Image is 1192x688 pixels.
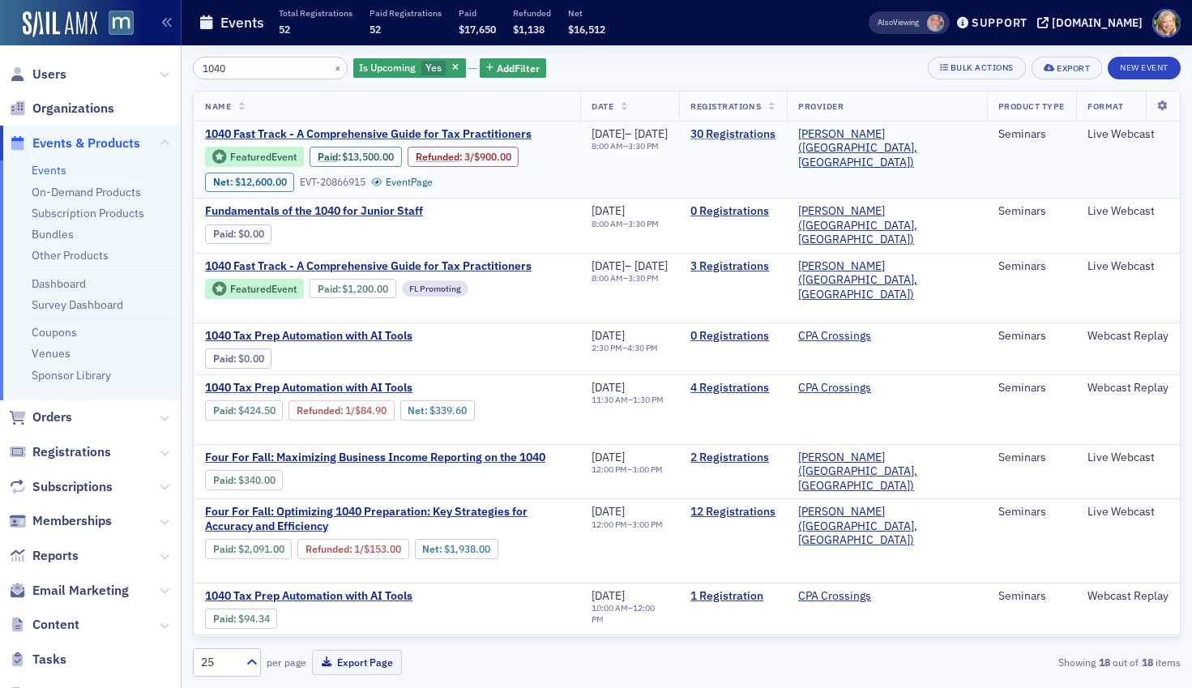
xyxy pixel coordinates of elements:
span: : [213,613,238,625]
div: Showing out of items [863,655,1181,669]
span: $900.00 [474,151,511,163]
span: : [416,151,464,163]
a: Venues [32,346,70,361]
span: $1,138 [513,23,545,36]
span: : [213,543,238,555]
span: Viewing [878,17,919,28]
span: Profile [1152,9,1181,37]
span: 1040 Tax Prep Automation with AI Tools [205,381,477,395]
a: 0 Registrations [690,204,775,219]
span: [DATE] [592,450,625,464]
div: Live Webcast [1087,127,1169,142]
a: Email Marketing [9,582,129,600]
div: Seminars [998,259,1065,274]
a: Paid [318,283,338,295]
span: Registrations [690,100,761,112]
span: Reports [32,547,79,565]
div: Webcast Replay [1087,381,1169,395]
h1: Events [220,13,264,32]
div: Seminars [998,329,1065,344]
button: Bulk Actions [928,57,1026,79]
span: $84.90 [355,404,387,417]
div: – [592,127,668,142]
span: $2,091.00 [238,543,284,555]
a: Four For Fall: Maximizing Business Income Reporting on the 1040 [205,451,545,465]
a: Paid [213,613,233,625]
div: Paid: 4 - $42450 [205,400,283,420]
a: 1040 Tax Prep Automation with AI Tools [205,381,569,395]
span: $1,938.00 [444,543,490,555]
p: Paid [459,7,496,19]
time: 12:00 PM [592,464,627,475]
a: Content [9,616,79,634]
div: Refunded: 4 - $42450 [288,400,394,420]
div: 25 [201,654,237,671]
a: Users [9,66,66,83]
a: Registrations [9,443,111,461]
time: 3:30 PM [628,272,659,284]
a: Refunded [305,543,349,555]
span: Provider [798,100,844,112]
div: Seminars [998,127,1065,142]
button: Export Page [312,650,402,675]
a: View Homepage [97,11,134,38]
span: [DATE] [592,126,625,141]
span: [DATE] [592,259,625,273]
span: [DATE] [592,380,625,395]
time: 1:30 PM [633,394,664,405]
a: [PERSON_NAME] ([GEOGRAPHIC_DATA], [GEOGRAPHIC_DATA]) [798,204,975,247]
time: 11:30 AM [592,394,628,405]
a: Paid [213,228,233,240]
a: CPA Crossings [798,589,871,604]
span: [DATE] [592,504,625,519]
a: 1040 Fast Track - A Comprehensive Guide for Tax Practitioners [205,259,569,274]
a: Bundles [32,227,74,241]
a: Orders [9,408,72,426]
a: Sponsor Library [32,368,111,382]
span: Email Marketing [32,582,129,600]
span: CPA Crossings [798,329,900,344]
span: : [213,228,238,240]
span: $153.00 [364,543,401,555]
a: 3 Registrations [690,259,775,274]
a: Paid [213,474,233,486]
span: : [318,283,343,295]
a: EventPage [371,176,433,188]
a: Four For Fall: Optimizing 1040 Preparation: Key Strategies for Accuracy and Efficiency [205,505,569,533]
div: Paid: 3 - $34000 [205,470,283,489]
a: Survey Dashboard [32,297,123,312]
div: Net: $33960 [400,400,475,420]
a: [PERSON_NAME] ([GEOGRAPHIC_DATA], [GEOGRAPHIC_DATA]) [798,127,975,170]
a: Subscription Products [32,206,144,220]
a: Dashboard [32,276,86,291]
span: Orders [32,408,72,426]
a: Subscriptions [9,478,113,496]
span: Tasks [32,651,66,669]
a: 12 Registrations [690,505,775,519]
div: Export [1057,64,1090,73]
span: Content [32,616,79,634]
a: 30 Registrations [690,127,775,142]
span: $0.00 [238,353,264,365]
a: Events [32,163,66,177]
span: $339.60 [429,404,467,417]
div: Live Webcast [1087,259,1169,274]
span: Net : [213,176,235,188]
time: 4:30 PM [627,342,658,353]
div: – [592,219,659,229]
a: Tasks [9,651,66,669]
div: – [592,343,658,353]
div: FL Promoting [402,280,468,297]
p: Total Registrations [279,7,352,19]
span: Date [592,100,613,112]
span: Organizations [32,100,114,118]
span: : [305,543,354,555]
span: Registrations [32,443,111,461]
a: CPA Crossings [798,381,871,395]
div: – [592,259,668,274]
a: 2 Registrations [690,451,775,465]
time: 3:00 PM [632,519,663,530]
span: Werner-Rocca (Flourtown, PA) [798,127,975,170]
div: Refunded: 39 - $1350000 [408,147,519,166]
